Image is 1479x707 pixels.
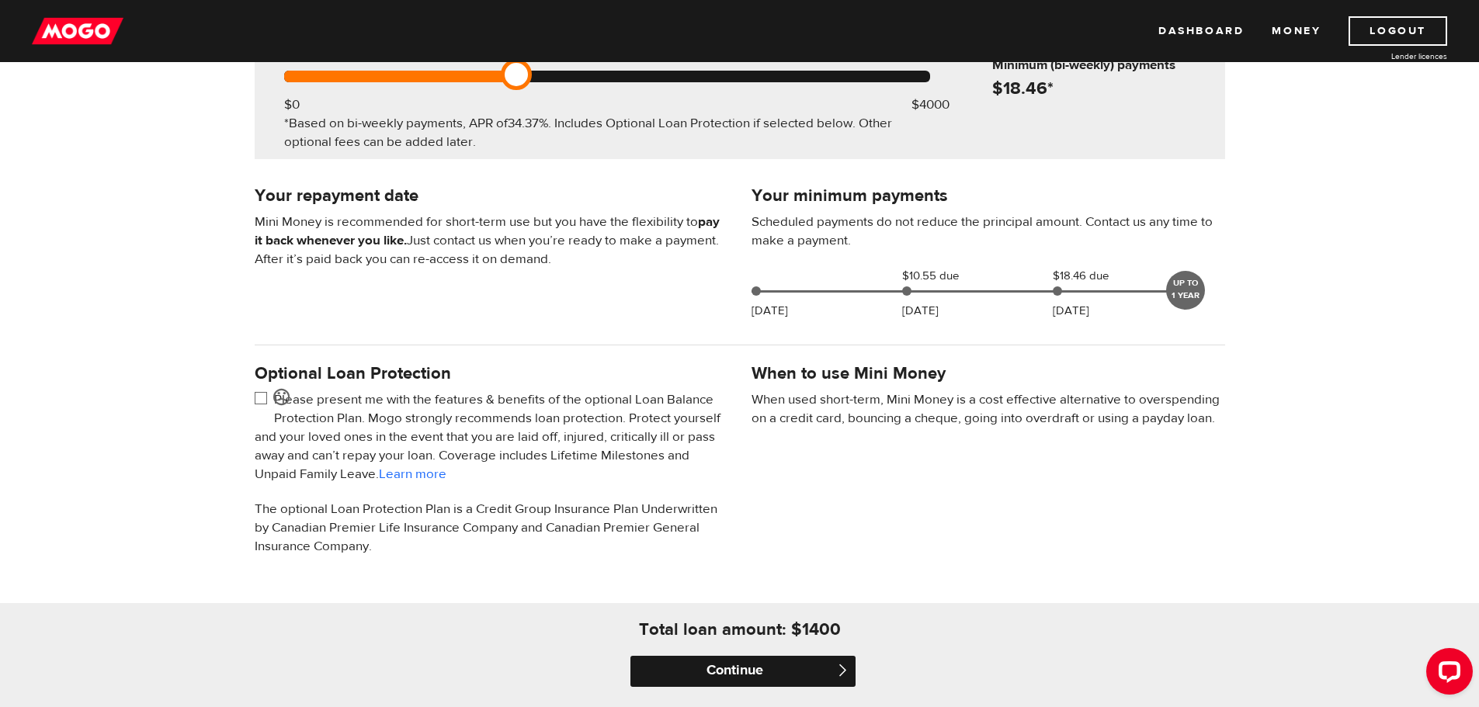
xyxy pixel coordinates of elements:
[1053,267,1130,286] span: $18.46 due
[255,362,728,384] h4: Optional Loan Protection
[1053,302,1089,321] p: [DATE]
[992,56,1219,75] h6: Minimum (bi-weekly) payments
[911,95,950,114] div: $4000
[902,267,980,286] span: $10.55 due
[255,185,728,206] h4: Your repayment date
[1331,50,1447,62] a: Lender licences
[752,362,946,384] h4: When to use Mini Money
[639,619,802,640] h4: Total loan amount: $
[902,302,939,321] p: [DATE]
[1349,16,1447,46] a: Logout
[255,213,728,269] p: Mini Money is recommended for short-term use but you have the flexibility to Just contact us when...
[255,500,728,556] p: The optional Loan Protection Plan is a Credit Group Insurance Plan Underwritten by Canadian Premi...
[752,390,1225,428] p: When used short-term, Mini Money is a cost effective alternative to overspending on a credit card...
[255,390,728,483] p: Please present me with the features & benefits of the optional Loan Balance Protection Plan. Mogo...
[752,213,1225,250] p: Scheduled payments do not reduce the principal amount. Contact us any time to make a payment.
[1003,77,1047,99] span: 18.46
[752,185,1225,206] h4: Your minimum payments
[255,390,274,410] input: <span class="smiley-face happy"></span>
[992,78,1219,99] h4: $
[284,95,300,114] div: $0
[752,302,788,321] p: [DATE]
[1272,16,1321,46] a: Money
[802,619,841,640] h4: 1400
[284,114,930,151] div: *Based on bi-weekly payments, APR of . Includes Optional Loan Protection if selected below. Other...
[255,213,720,249] b: pay it back whenever you like.
[32,16,123,46] img: mogo_logo-11ee424be714fa7cbb0f0f49df9e16ec.png
[1166,271,1205,310] div: UP TO 1 YEAR
[630,656,856,687] input: Continue
[379,466,446,483] a: Learn more
[508,115,548,132] span: 34.37%
[836,664,849,677] span: 
[1414,642,1479,707] iframe: LiveChat chat widget
[1158,16,1244,46] a: Dashboard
